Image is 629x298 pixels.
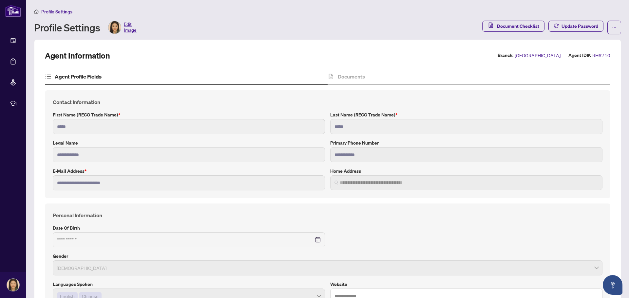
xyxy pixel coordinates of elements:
span: Profile Settings [41,9,72,15]
div: Profile Settings [34,21,137,34]
h2: Agent Information [45,50,110,61]
button: Document Checklist [482,21,544,32]
span: [GEOGRAPHIC_DATA] [515,52,561,59]
label: Website [330,281,602,288]
h4: Agent Profile Fields [55,73,102,80]
label: First Name (RECO Trade Name) [53,111,325,118]
label: Legal Name [53,139,325,147]
span: Edit Image [124,21,137,34]
label: Branch: [498,52,513,59]
span: Document Checklist [497,21,539,31]
h4: Contact Information [53,98,602,106]
span: RH6710 [592,52,610,59]
span: Female [57,262,599,274]
span: ellipsis [612,25,617,30]
h4: Personal Information [53,211,602,219]
label: Languages spoken [53,281,325,288]
button: Open asap [603,275,622,295]
img: logo [5,5,21,17]
img: Profile Icon [108,21,121,34]
label: Home Address [330,167,602,175]
img: Profile Icon [7,279,19,291]
label: Date of Birth [53,224,325,232]
label: Gender [53,253,602,260]
span: Update Password [562,21,598,31]
label: Last Name (RECO Trade Name) [330,111,602,118]
button: Update Password [548,21,603,32]
label: E-mail Address [53,167,325,175]
label: Agent ID#: [568,52,591,59]
label: Primary Phone Number [330,139,602,147]
img: search_icon [334,181,338,184]
h4: Documents [338,73,365,80]
span: home [34,9,39,14]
